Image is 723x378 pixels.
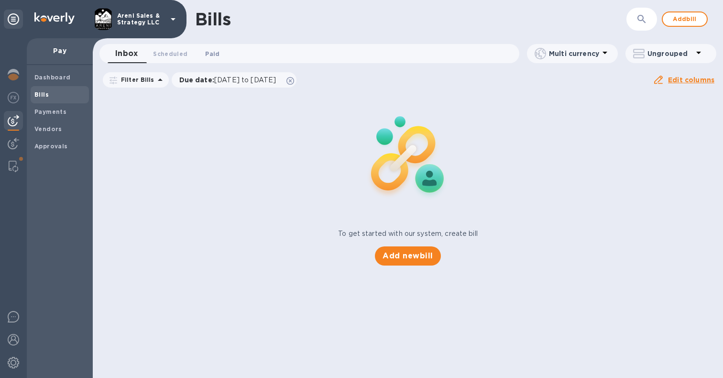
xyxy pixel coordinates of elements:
h1: Bills [195,9,230,29]
img: Foreign exchange [8,92,19,103]
p: Ungrouped [647,49,693,58]
p: Areni Sales & Strategy LLC [117,12,165,26]
button: Add newbill [375,246,440,266]
b: Vendors [34,125,62,133]
b: Bills [34,91,49,98]
b: Payments [34,108,66,115]
span: Paid [205,49,219,59]
img: Logo [34,12,75,24]
u: Edit columns [668,76,714,84]
span: [DATE] to [DATE] [214,76,276,84]
p: Filter Bills [117,76,154,84]
span: Scheduled [153,49,187,59]
span: Add bill [670,13,699,25]
button: Addbill [662,11,708,27]
b: Dashboard [34,74,71,81]
div: Due date:[DATE] to [DATE] [172,72,297,88]
span: Add new bill [383,250,433,262]
p: To get started with our system, create bill [338,229,478,239]
p: Multi currency [549,49,599,58]
div: Unpin categories [4,10,23,29]
span: Inbox [115,47,138,60]
p: Due date : [179,75,281,85]
b: Approvals [34,143,68,150]
p: Pay [34,46,85,56]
